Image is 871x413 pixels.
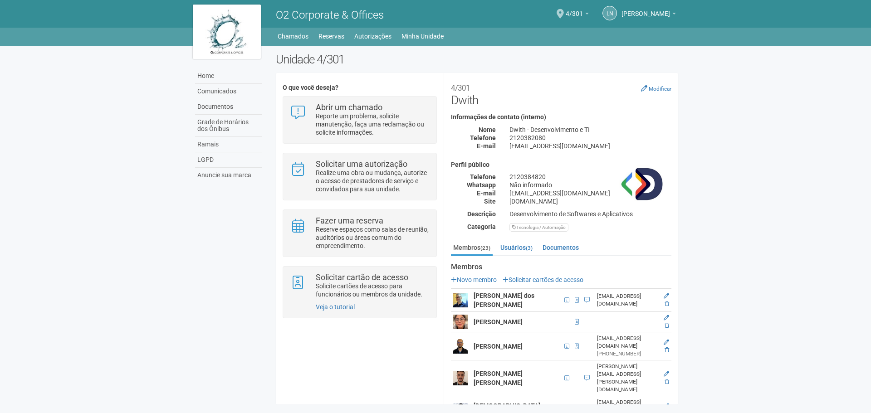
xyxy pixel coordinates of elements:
div: Desenvolvimento de Softwares e Aplicativos [503,210,678,218]
div: [EMAIL_ADDRESS][DOMAIN_NAME] [597,292,658,308]
h4: Informações de contato (interno) [451,114,671,121]
h4: Perfil público [451,161,671,168]
div: 2120382080 [503,134,678,142]
h2: Dwith [451,80,671,107]
a: Autorizações [354,30,391,43]
div: Tecnologia / Automação [509,223,568,232]
strong: Descrição [467,210,496,218]
a: Excluir membro [665,301,669,307]
a: Grade de Horários dos Ônibus [195,115,262,137]
span: CPF 147.072.387-50 [562,373,572,383]
h2: Unidade 4/301 [276,53,678,66]
div: Não informado [503,181,678,189]
span: CPF 158.571.227-24 [562,341,572,351]
a: Veja o tutorial [316,303,355,311]
strong: Telefone [470,173,496,180]
a: Solicitar cartões de acesso [503,276,583,283]
a: Chamados [278,30,308,43]
a: LN [602,6,617,20]
a: Home [195,68,262,84]
img: business.png [619,161,665,207]
span: Programador [582,373,590,383]
a: Excluir membro [665,322,669,329]
strong: Nome [479,126,496,133]
small: (23) [480,245,490,251]
a: Membros(23) [451,241,493,256]
img: logo.jpg [193,5,261,59]
img: user.png [453,315,468,329]
div: [DOMAIN_NAME] [503,197,678,205]
strong: E-mail [477,142,496,150]
a: Modificar [641,85,671,92]
div: [EMAIL_ADDRESS][DOMAIN_NAME] [503,142,678,150]
strong: Whatsapp [467,181,496,189]
span: CPF 023.021.217-40 [562,295,572,305]
small: Modificar [649,86,671,92]
strong: Abrir um chamado [316,102,382,112]
a: Ramais [195,137,262,152]
span: Cartão de acesso ativo [572,317,582,327]
a: Comunicados [195,84,262,99]
a: Abrir um chamado Reporte um problema, solicite manutenção, faça uma reclamação ou solicite inform... [290,103,429,136]
strong: [PERSON_NAME] dos [PERSON_NAME] [474,292,534,308]
a: LGPD [195,152,262,168]
a: Novo membro [451,276,497,283]
strong: Solicitar uma autorização [316,159,407,169]
a: Editar membro [664,371,669,377]
div: 2120384820 [503,173,678,181]
a: Anuncie sua marca [195,168,262,183]
strong: Telefone [470,134,496,141]
img: user.png [453,371,468,385]
p: Solicite cartões de acesso para funcionários ou membros da unidade. [316,282,430,298]
span: O2 Corporate & Offices [276,9,384,21]
div: [EMAIL_ADDRESS][DOMAIN_NAME] [503,189,678,197]
span: Diretor [582,295,590,305]
a: Fazer uma reserva Reserve espaços como salas de reunião, auditórios ou áreas comum do empreendime... [290,217,429,250]
a: Solicitar uma autorização Realize uma obra ou mudança, autorize o acesso de prestadores de serviç... [290,160,429,193]
strong: E-mail [477,189,496,197]
small: 4/301 [451,83,470,92]
a: [PERSON_NAME] [621,11,676,19]
strong: Membros [451,263,671,271]
a: Reservas [318,30,344,43]
div: [EMAIL_ADDRESS][DOMAIN_NAME] [597,335,658,350]
a: Usuários(3) [498,241,535,254]
span: Cartão de acesso ativo [572,341,582,351]
a: Editar membro [664,315,669,321]
small: (3) [526,245,533,251]
strong: Solicitar cartão de acesso [316,272,408,282]
a: Excluir membro [665,379,669,385]
p: Realize uma obra ou mudança, autorize o acesso de prestadores de serviço e convidados para sua un... [316,169,430,193]
a: Solicitar cartão de acesso Solicite cartões de acesso para funcionários ou membros da unidade. [290,273,429,298]
a: 4/301 [566,11,589,19]
a: Editar membro [664,403,669,409]
a: Documentos [540,241,581,254]
strong: [PERSON_NAME] [PERSON_NAME] [474,370,523,386]
strong: [PERSON_NAME] [474,343,523,350]
p: Reporte um problema, solicite manutenção, faça uma reclamação ou solicite informações. [316,112,430,136]
span: Leandro Nascimento de Oliveira [621,1,670,17]
div: Dwith - Desenvolvimento e TI [503,126,678,134]
div: [PHONE_NUMBER] [597,350,658,358]
a: Minha Unidade [401,30,444,43]
strong: Categoria [467,223,496,230]
a: Excluir membro [665,347,669,353]
h4: O que você deseja? [283,84,436,91]
a: Editar membro [664,293,669,299]
img: user.png [453,293,468,307]
a: Editar membro [664,339,669,345]
strong: [PERSON_NAME] [474,318,523,326]
strong: Site [484,198,496,205]
span: 4/301 [566,1,583,17]
div: [PERSON_NAME][EMAIL_ADDRESS][PERSON_NAME][DOMAIN_NAME] [597,363,658,394]
p: Reserve espaços como salas de reunião, auditórios ou áreas comum do empreendimento. [316,225,430,250]
strong: Fazer uma reserva [316,216,383,225]
span: Cartão de acesso ativo [572,295,582,305]
a: Documentos [195,99,262,115]
img: user.png [453,339,468,354]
